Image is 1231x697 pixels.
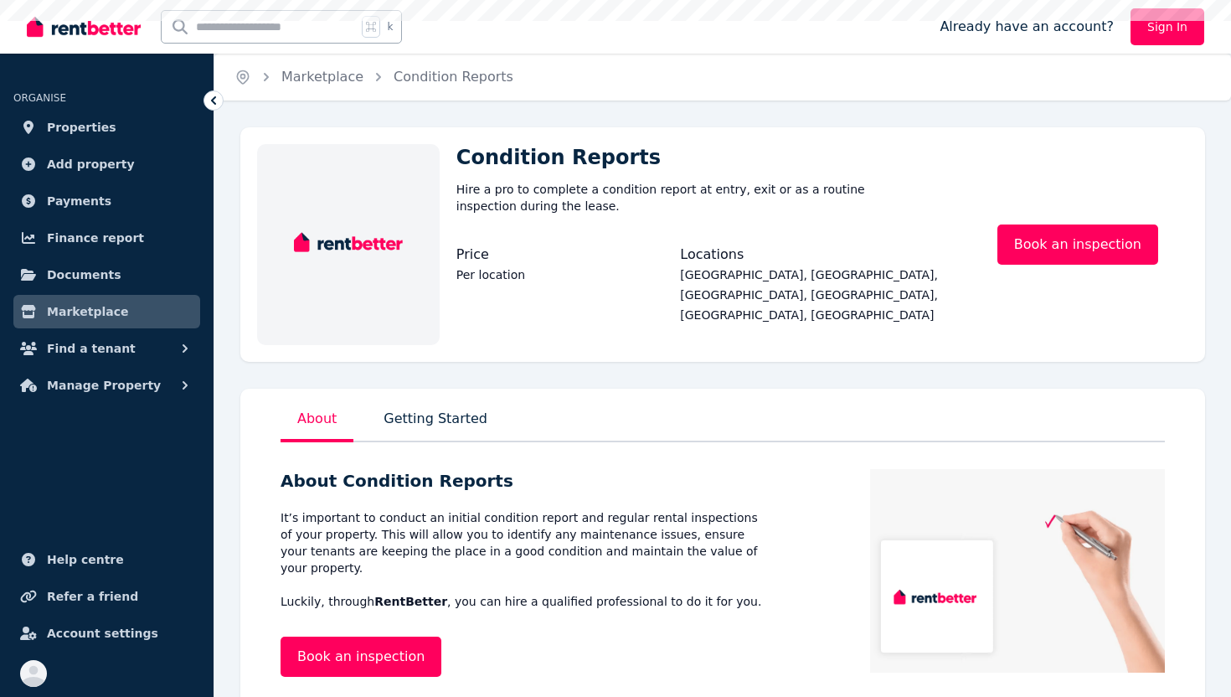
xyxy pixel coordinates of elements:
span: Help centre [47,550,124,570]
img: Condition Reports [294,224,404,260]
a: Marketplace [13,295,200,328]
a: Account settings [13,617,200,650]
h5: About Condition Reports [281,469,763,493]
b: RentBetter [374,595,447,608]
span: Add property [47,154,135,174]
span: k [387,20,393,34]
h1: Condition Reports [456,144,967,171]
span: Refer a friend [47,586,138,607]
img: Condition Reports [870,469,1165,673]
span: Find a tenant [47,338,136,359]
nav: Breadcrumb [214,54,533,101]
span: Payments [47,191,111,211]
span: Already have an account? [940,17,1114,37]
p: Locations [680,245,966,265]
span: Documents [47,265,121,285]
span: ORGANISE [13,92,66,104]
a: Payments [13,184,200,218]
a: Sign In [1131,8,1204,45]
span: Finance report [47,228,144,248]
p: Hire a pro to complete a condition report at entry, exit or as a routine inspection during the le... [456,181,885,214]
a: Properties [13,111,200,144]
p: It’s important to conduct an initial condition report and regular rental inspections of your prop... [281,509,763,610]
p: Price [456,245,653,265]
a: Help centre [13,543,200,576]
span: [GEOGRAPHIC_DATA], [GEOGRAPHIC_DATA], [GEOGRAPHIC_DATA], [GEOGRAPHIC_DATA], [GEOGRAPHIC_DATA], [G... [680,268,938,322]
span: Manage Property [47,375,161,395]
img: RentBetter [27,14,141,39]
span: Marketplace [47,302,128,322]
span: Properties [47,117,116,137]
span: Per location [456,268,525,281]
a: Add property [13,147,200,181]
p: Getting Started [380,405,491,442]
a: Book an inspection [997,225,1158,265]
button: Find a tenant [13,332,200,365]
a: Finance report [13,221,200,255]
a: Condition Reports [394,69,513,85]
a: Book an inspection [281,637,441,677]
a: Refer a friend [13,580,200,613]
span: Account settings [47,623,158,643]
a: Marketplace [281,69,363,85]
a: Documents [13,258,200,292]
p: About [281,405,353,442]
button: Manage Property [13,369,200,402]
